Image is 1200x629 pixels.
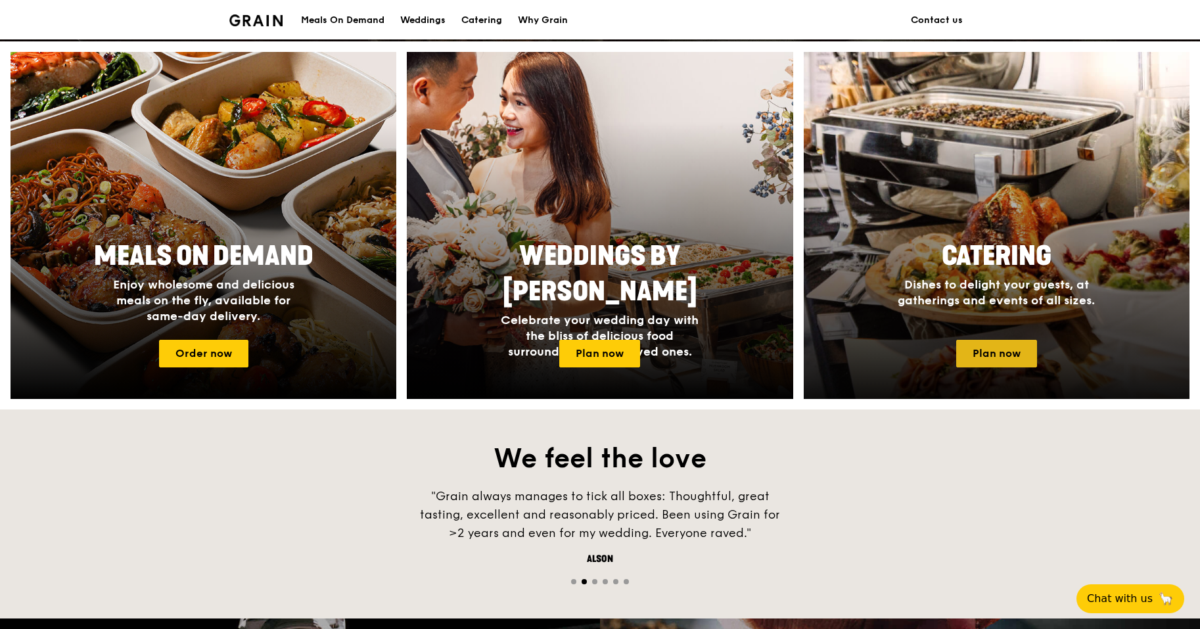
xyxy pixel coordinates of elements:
[510,1,576,40] a: Why Grain
[1158,591,1174,607] span: 🦙
[956,340,1037,367] a: Plan now
[582,579,587,584] span: Go to slide 2
[403,553,797,566] div: Alson
[407,52,793,399] a: Weddings by [PERSON_NAME]Celebrate your wedding day with the bliss of delicious food surrounded b...
[1087,591,1153,607] span: Chat with us
[603,579,608,584] span: Go to slide 4
[613,579,618,584] span: Go to slide 5
[392,1,453,40] a: Weddings
[942,241,1051,272] span: Catering
[571,579,576,584] span: Go to slide 1
[501,313,699,359] span: Celebrate your wedding day with the bliss of delicious food surrounded by your loved ones.
[94,241,313,272] span: Meals On Demand
[503,241,697,308] span: Weddings by [PERSON_NAME]
[11,52,396,399] a: Meals On DemandEnjoy wholesome and delicious meals on the fly, available for same-day delivery.Or...
[400,1,446,40] div: Weddings
[903,1,971,40] a: Contact us
[1076,584,1184,613] button: Chat with us🦙
[301,1,384,40] div: Meals On Demand
[518,1,568,40] div: Why Grain
[159,340,248,367] a: Order now
[403,487,797,542] div: "Grain always manages to tick all boxes: Thoughtful, great tasting, excellent and reasonably pric...
[559,340,640,367] a: Plan now
[229,14,283,26] img: Grain
[407,52,793,399] img: weddings-card.4f3003b8.jpg
[453,1,510,40] a: Catering
[898,277,1095,308] span: Dishes to delight your guests, at gatherings and events of all sizes.
[804,52,1189,399] a: CateringDishes to delight your guests, at gatherings and events of all sizes.Plan now
[461,1,502,40] div: Catering
[113,277,294,323] span: Enjoy wholesome and delicious meals on the fly, available for same-day delivery.
[11,52,396,399] img: meals-on-demand-card.d2b6f6db.png
[624,579,629,584] span: Go to slide 6
[592,579,597,584] span: Go to slide 3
